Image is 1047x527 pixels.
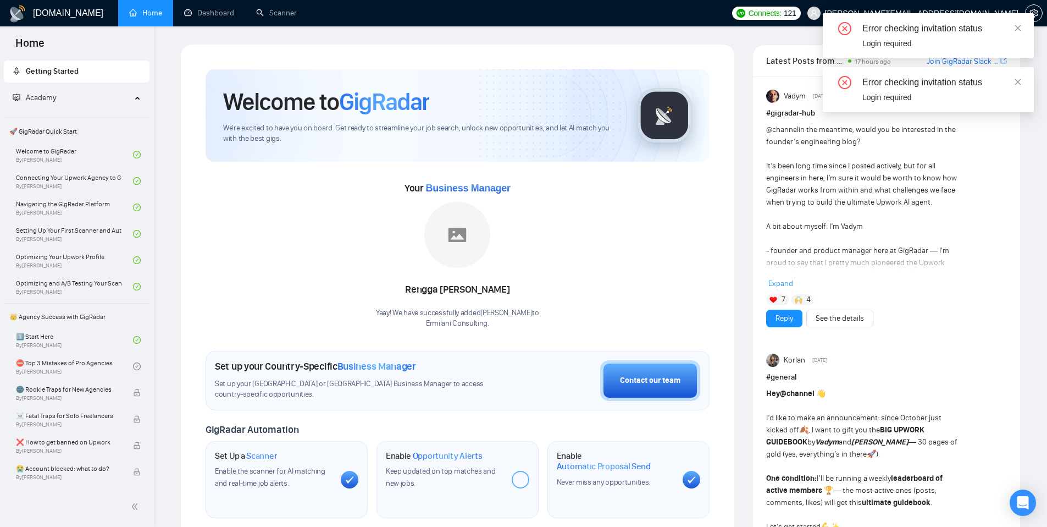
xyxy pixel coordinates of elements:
[815,437,839,447] strong: Vadym
[813,91,828,101] span: [DATE]
[376,319,539,329] p: Ermilani Consulting .
[766,107,1007,119] h1: # gigradar-hub
[851,437,908,447] strong: [PERSON_NAME]
[405,182,511,194] span: Your
[215,379,506,400] span: Set up your [GEOGRAPHIC_DATA] or [GEOGRAPHIC_DATA] Business Manager to access country-specific op...
[9,5,26,23] img: logo
[1010,490,1036,516] div: Open Intercom Messenger
[26,67,79,76] span: Getting Started
[799,425,808,435] span: 🍂
[133,151,141,158] span: check-circle
[223,123,619,144] span: We're excited to have you on board. Get ready to streamline your job search, unlock new opportuni...
[16,142,133,167] a: Welcome to GigRadarBy[PERSON_NAME]
[862,91,1021,103] div: Login required
[620,375,680,387] div: Contact our team
[557,451,674,472] h1: Enable
[806,310,873,327] button: See the details
[5,120,148,142] span: 🚀 GigRadar Quick Start
[16,275,133,299] a: Optimizing and A/B Testing Your Scanner for Better ResultsBy[PERSON_NAME]
[223,87,429,117] h1: Welcome to
[784,7,796,19] span: 121
[133,389,141,397] span: lock
[1025,9,1043,18] a: setting
[637,88,692,143] img: gigradar-logo.png
[16,248,133,272] a: Optimizing Your Upwork ProfileBy[PERSON_NAME]
[806,294,811,305] span: 4
[16,354,133,378] a: ⛔ Top 3 Mistakes of Pro AgenciesBy[PERSON_NAME]
[129,8,162,18] a: homeHome
[133,177,141,185] span: check-circle
[1025,4,1043,22] button: setting
[769,296,777,304] img: ❤️
[13,67,20,75] span: rocket
[131,501,142,512] span: double-left
[766,354,779,367] img: Korlan
[810,9,818,17] span: user
[337,360,416,372] span: Business Manager
[1026,9,1042,18] span: setting
[16,448,121,454] span: By [PERSON_NAME]
[133,363,141,370] span: check-circle
[184,8,234,18] a: dashboardDashboard
[206,424,298,436] span: GigRadar Automation
[13,94,20,101] span: fund-projection-screen
[795,296,802,304] img: 🙌
[386,466,496,488] span: Keep updated on top matches and new jobs.
[16,328,133,352] a: 1️⃣ Start HereBy[PERSON_NAME]
[16,384,121,395] span: 🌚 Rookie Traps for New Agencies
[766,125,799,134] span: @channel
[816,312,864,325] a: See the details
[133,415,141,423] span: lock
[16,437,121,448] span: ❌ How to get banned on Upwork
[768,279,793,288] span: Expand
[780,389,815,398] span: @channel
[133,336,141,344] span: check-circle
[4,61,149,83] li: Getting Started
[7,35,53,58] span: Home
[782,294,785,305] span: 7
[775,312,793,325] a: Reply
[1014,78,1022,86] span: close
[862,76,1021,89] div: Error checking invitation status
[215,466,325,488] span: Enable the scanner for AI matching and real-time job alerts.
[784,90,806,102] span: Vadym
[766,474,817,483] strong: One condition:
[766,310,802,327] button: Reply
[838,76,851,89] span: close-circle
[16,169,133,193] a: Connecting Your Upwork Agency to GigRadarBy[PERSON_NAME]
[26,93,56,102] span: Academy
[1014,24,1022,32] span: close
[784,354,805,366] span: Korlan
[862,37,1021,50] div: Login required
[256,8,297,18] a: searchScanner
[749,7,782,19] span: Connects:
[133,468,141,476] span: lock
[133,204,141,211] span: check-circle
[862,498,930,507] strong: ultimate guidebook
[600,360,700,401] button: Contact our team
[215,360,416,372] h1: Set up your Country-Specific
[838,22,851,35] span: close-circle
[766,54,845,68] span: Latest Posts from the GigRadar Community
[16,474,121,481] span: By [PERSON_NAME]
[386,451,483,462] h1: Enable
[16,195,133,219] a: Navigating the GigRadar PlatformBy[PERSON_NAME]
[133,442,141,449] span: lock
[867,449,876,459] span: 🚀
[339,87,429,117] span: GigRadar
[862,22,1021,35] div: Error checking invitation status
[376,308,539,329] div: Yaay! We have successfully added [PERSON_NAME] to
[376,281,539,299] div: Rengga [PERSON_NAME]
[766,124,959,438] div: in the meantime, would you be interested in the founder’s engineering blog? It’s been long time s...
[766,389,815,398] strong: Hey
[13,93,56,102] span: Academy
[766,371,1007,383] h1: # general
[424,202,490,268] img: placeholder.png
[215,451,277,462] h1: Set Up a
[133,283,141,290] span: check-circle
[766,90,779,103] img: Vadym
[425,183,510,194] span: Business Manager
[16,395,121,402] span: By [PERSON_NAME]
[5,306,148,328] span: 👑 Agency Success with GigRadar
[16,222,133,246] a: Setting Up Your First Scanner and Auto-BidderBy[PERSON_NAME]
